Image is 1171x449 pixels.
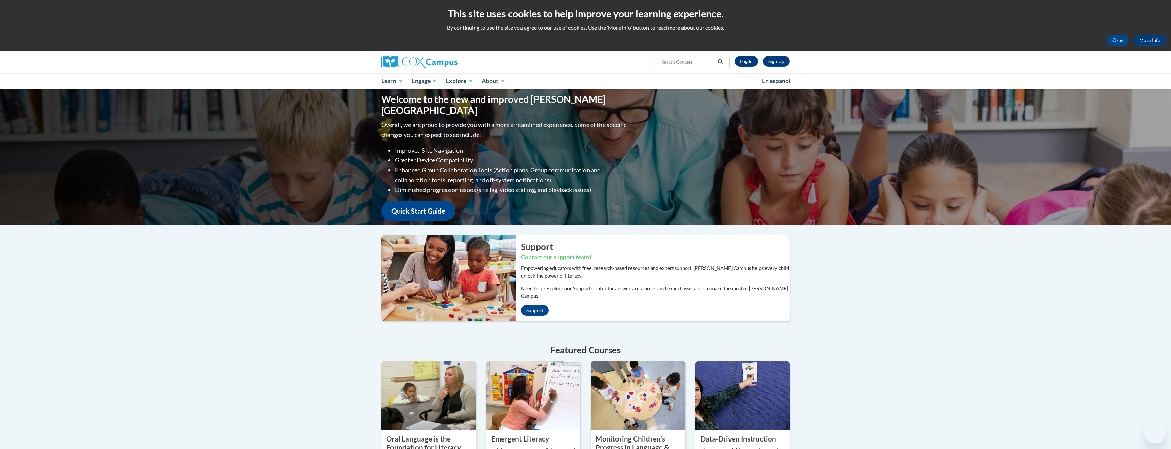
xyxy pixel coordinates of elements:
h2: Support [521,241,790,253]
button: Okay [1107,35,1129,46]
a: Support [521,305,549,316]
a: Learn [377,73,407,89]
span: En español [762,77,790,84]
img: Cox Campus [381,56,458,68]
a: Engage [407,73,442,89]
li: Improved Site Navigation [395,145,628,155]
span: About [482,77,505,85]
iframe: Button to launch messaging window [1144,422,1166,444]
a: More Info [1134,35,1166,46]
img: ... [376,235,516,321]
a: About [477,73,509,89]
img: Oral Language is the Foundation for Literacy [381,361,476,430]
img: Monitoring Children’s Progress in Language & Literacy in the Early Years [591,361,685,430]
p: Empowering educators with free, research-based resources and expert support, [PERSON_NAME] Campus... [521,265,790,280]
property: Data-Driven Instruction [701,435,776,443]
span: Engage [412,77,437,85]
a: Quick Start Guide [381,201,455,221]
li: Greater Device Compatibility [395,155,628,165]
a: Explore [441,73,477,89]
p: Need help? Explore our Support Center for answers, resources, and expert assistance to make the m... [521,285,790,300]
img: Data-Driven Instruction [695,361,790,430]
p: By continuing to use the site you agree to our use of cookies. Use the ‘More info’ button to read... [5,24,1166,31]
a: Cox Campus [381,56,511,68]
span: Explore [446,77,473,85]
h2: This site uses cookies to help improve your learning experience. [5,7,1166,20]
li: Enhanced Group Collaboration Tools (Action plans, Group communication and collaboration tools, re... [395,165,628,185]
button: Search [715,58,725,66]
h4: Featured Courses [381,343,790,357]
div: Main menu [371,73,800,89]
li: Diminished progression issues (site lag, video stalling, and playback issues) [395,185,628,195]
p: Overall, we are proud to provide you with a more streamlined experience. Some of the specific cha... [381,120,628,140]
img: Emergent Literacy [486,361,581,430]
a: Register [763,56,790,67]
a: En español [757,74,795,88]
span: Learn [381,77,403,85]
a: Log In [735,56,758,67]
input: Search Courses [661,58,715,66]
h1: Welcome to the new and improved [PERSON_NAME][GEOGRAPHIC_DATA] [381,94,628,117]
property: Emergent Literacy [491,435,549,443]
h3: Contact our support team! [521,253,790,262]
